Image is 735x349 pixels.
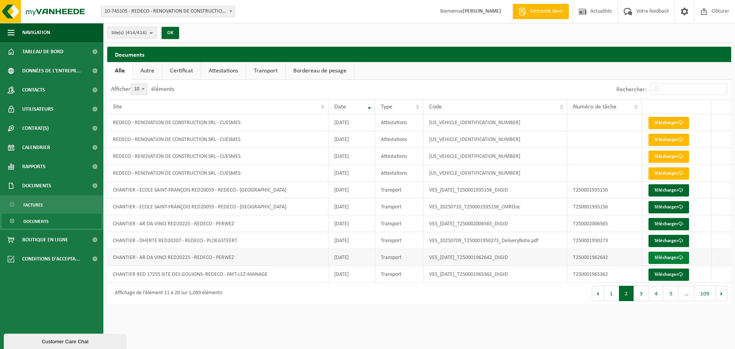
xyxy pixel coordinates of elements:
[429,104,442,110] span: Code
[616,87,647,93] label: Rechercher:
[133,62,162,80] a: Autre
[375,198,423,215] td: Transport
[111,287,222,300] div: Affichage de l'élément 11 à 20 sur 1,089 éléments
[131,84,147,95] span: 10
[592,286,604,301] button: Previous
[423,249,567,266] td: VES_[DATE]_T250001962642_DIGID
[513,4,569,19] a: Demande devis
[107,198,328,215] td: CHANTIER - ECOLE SAINT-FRANÇOIS RED20059 - REDECO - [GEOGRAPHIC_DATA]
[375,148,423,165] td: Attestations
[22,230,68,249] span: Boutique en ligne
[328,148,375,165] td: [DATE]
[328,182,375,198] td: [DATE]
[107,266,328,283] td: CHANTIER RED 17255 SITE DES GOUJONS- REDECO - FAYT-LEZ-MANAGE
[423,165,567,182] td: [US_VEHICLE_IDENTIFICATION_NUMBER]
[23,198,43,212] span: Factures
[22,138,50,157] span: Calendrier
[648,117,689,129] a: Télécharger
[2,197,101,212] a: Factures
[375,232,423,249] td: Transport
[694,286,715,301] button: 109
[4,332,128,349] iframe: chat widget
[101,6,235,17] span: 10-745105 - REDECO - RENOVATION DE CONSTRUCTION SRL - CUESMES
[423,131,567,148] td: [US_VEHICLE_IDENTIFICATION_NUMBER]
[634,286,649,301] button: 3
[648,184,689,197] a: Télécharger
[423,148,567,165] td: [US_VEHICLE_IDENTIFICATION_NUMBER]
[375,249,423,266] td: Transport
[648,252,689,264] a: Télécharger
[375,266,423,283] td: Transport
[423,266,567,283] td: VES_[DATE]_T250001965362_DIGID
[334,104,346,110] span: Date
[107,114,328,131] td: REDECO - RENOVATION DE CONSTRUCTION SRL - CUESMES
[423,114,567,131] td: [US_VEHICLE_IDENTIFICATION_NUMBER]
[664,286,679,301] button: 5
[328,266,375,283] td: [DATE]
[375,114,423,131] td: Attestations
[381,104,392,110] span: Type
[22,119,49,138] span: Contrat(s)
[567,215,642,232] td: T250002006565
[107,131,328,148] td: REDECO - RENOVATION DE CONSTRUCTION SRL - CUESMES
[113,104,122,110] span: Site
[23,214,49,229] span: Documents
[201,62,246,80] a: Attestations
[111,86,174,92] label: Afficher éléments
[648,218,689,230] a: Télécharger
[22,42,64,61] span: Tableau de bord
[423,198,567,215] td: VES_20250710_T250001935156_CMRDoc
[648,134,689,146] a: Télécharger
[375,165,423,182] td: Attestations
[567,249,642,266] td: T250001962642
[2,214,101,228] a: Documents
[111,27,147,39] span: Site(s)
[715,286,727,301] button: Next
[328,232,375,249] td: [DATE]
[423,232,567,249] td: VES_20250709_T250001950273_DeliveryNote.pdf
[107,165,328,182] td: REDECO - RENOVATION DE CONSTRUCTION SRL - CUESMES
[567,266,642,283] td: T250001965362
[162,27,179,39] button: OK
[648,167,689,180] a: Télécharger
[679,286,694,301] span: …
[22,249,80,269] span: Conditions d'accepta...
[22,23,50,42] span: Navigation
[528,8,565,15] span: Demande devis
[573,104,616,110] span: Numéro de tâche
[126,30,147,35] count: (414/414)
[567,198,642,215] td: T250001935156
[328,249,375,266] td: [DATE]
[648,269,689,281] a: Télécharger
[648,201,689,213] a: Télécharger
[375,182,423,198] td: Transport
[107,215,328,232] td: CHANTIER - AR DA VINCI RED20225 - REDECO - PERWEZ
[107,249,328,266] td: CHANTIER - AR DA VINCI RED20225 - REDECO - PERWEZ
[22,61,81,80] span: Données de l'entrepr...
[567,232,642,249] td: T250001950273
[328,165,375,182] td: [DATE]
[604,286,619,301] button: 1
[107,62,132,80] a: Alle
[107,47,731,62] h2: Documents
[286,62,354,80] a: Bordereau de pesage
[107,148,328,165] td: REDECO - RENOVATION DE CONSTRUCTION SRL - CUESMES
[567,182,642,198] td: T250001935156
[463,8,501,14] strong: [PERSON_NAME]
[328,131,375,148] td: [DATE]
[375,131,423,148] td: Attestations
[22,100,54,119] span: Utilisateurs
[328,114,375,131] td: [DATE]
[423,182,567,198] td: VES_[DATE]_T250001935156_DIGID
[648,235,689,247] a: Télécharger
[328,215,375,232] td: [DATE]
[107,27,157,38] button: Site(s)(414/414)
[423,215,567,232] td: VES_[DATE]_T250002006565_DIGID
[619,286,634,301] button: 2
[648,151,689,163] a: Télécharger
[375,215,423,232] td: Transport
[107,182,328,198] td: CHANTIER - ECOLE SAINT-FRANÇOIS RED20059 - REDECO - [GEOGRAPHIC_DATA]
[131,84,147,95] span: 10
[162,62,201,80] a: Certificat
